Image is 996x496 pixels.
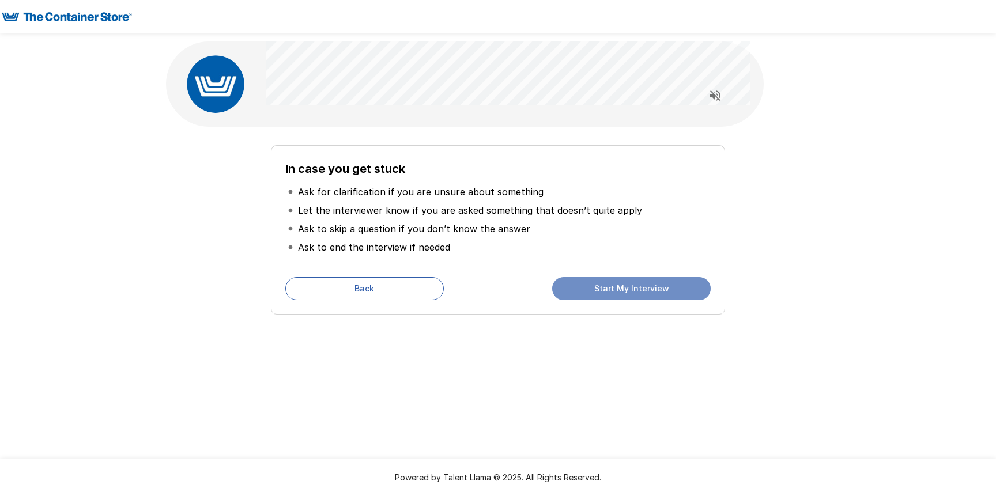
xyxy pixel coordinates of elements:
p: Ask for clarification if you are unsure about something [298,185,544,199]
p: Let the interviewer know if you are asked something that doesn’t quite apply [298,203,642,217]
p: Powered by Talent Llama © 2025. All Rights Reserved. [14,472,982,483]
button: Start My Interview [552,277,711,300]
p: Ask to skip a question if you don’t know the answer [298,222,530,236]
b: In case you get stuck [285,162,405,176]
p: Ask to end the interview if needed [298,240,450,254]
button: Read questions aloud [704,84,727,107]
img: container-store_avatar.png [187,55,244,113]
button: Back [285,277,444,300]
